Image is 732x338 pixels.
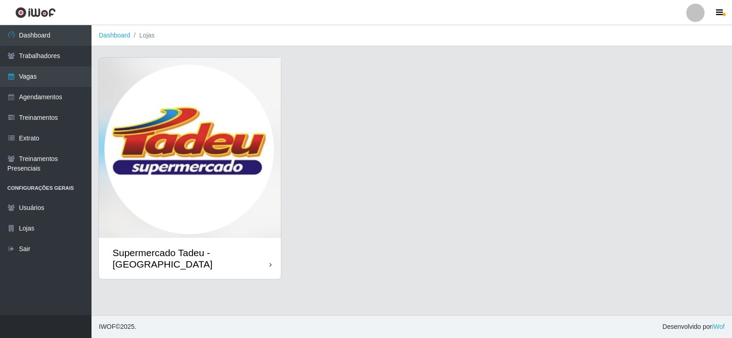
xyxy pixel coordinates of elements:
[99,58,281,238] img: cardImg
[99,58,281,279] a: Supermercado Tadeu - [GEOGRAPHIC_DATA]
[662,322,725,332] span: Desenvolvido por
[113,247,269,270] div: Supermercado Tadeu - [GEOGRAPHIC_DATA]
[99,32,130,39] a: Dashboard
[712,323,725,330] a: iWof
[130,31,155,40] li: Lojas
[15,7,56,18] img: CoreUI Logo
[99,323,116,330] span: IWOF
[99,322,136,332] span: © 2025 .
[91,25,732,46] nav: breadcrumb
